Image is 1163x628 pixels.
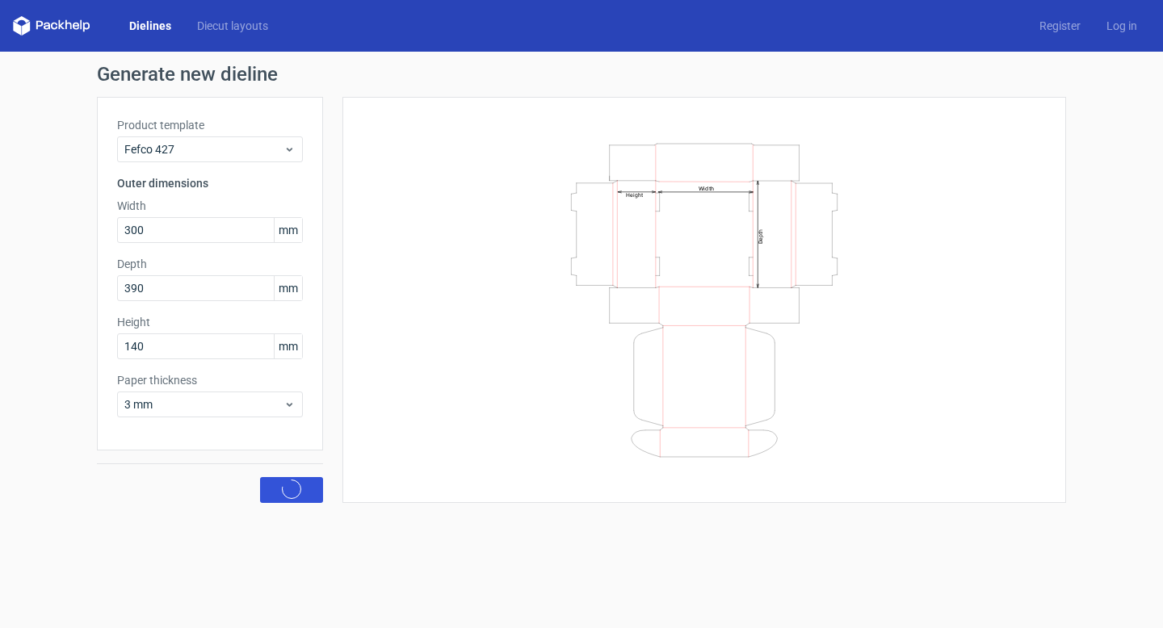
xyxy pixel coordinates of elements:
span: mm [274,334,302,358]
a: Log in [1094,18,1150,34]
span: Fefco 427 [124,141,283,157]
text: Width [699,184,714,191]
label: Depth [117,256,303,272]
h1: Generate new dieline [97,65,1066,84]
label: Paper thickness [117,372,303,388]
text: Height [626,191,643,198]
a: Register [1027,18,1094,34]
text: Depth [758,228,764,243]
span: mm [274,218,302,242]
a: Dielines [116,18,184,34]
label: Width [117,198,303,214]
label: Product template [117,117,303,133]
span: 3 mm [124,396,283,412]
span: mm [274,276,302,300]
label: Height [117,314,303,330]
a: Diecut layouts [184,18,281,34]
h3: Outer dimensions [117,175,303,191]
